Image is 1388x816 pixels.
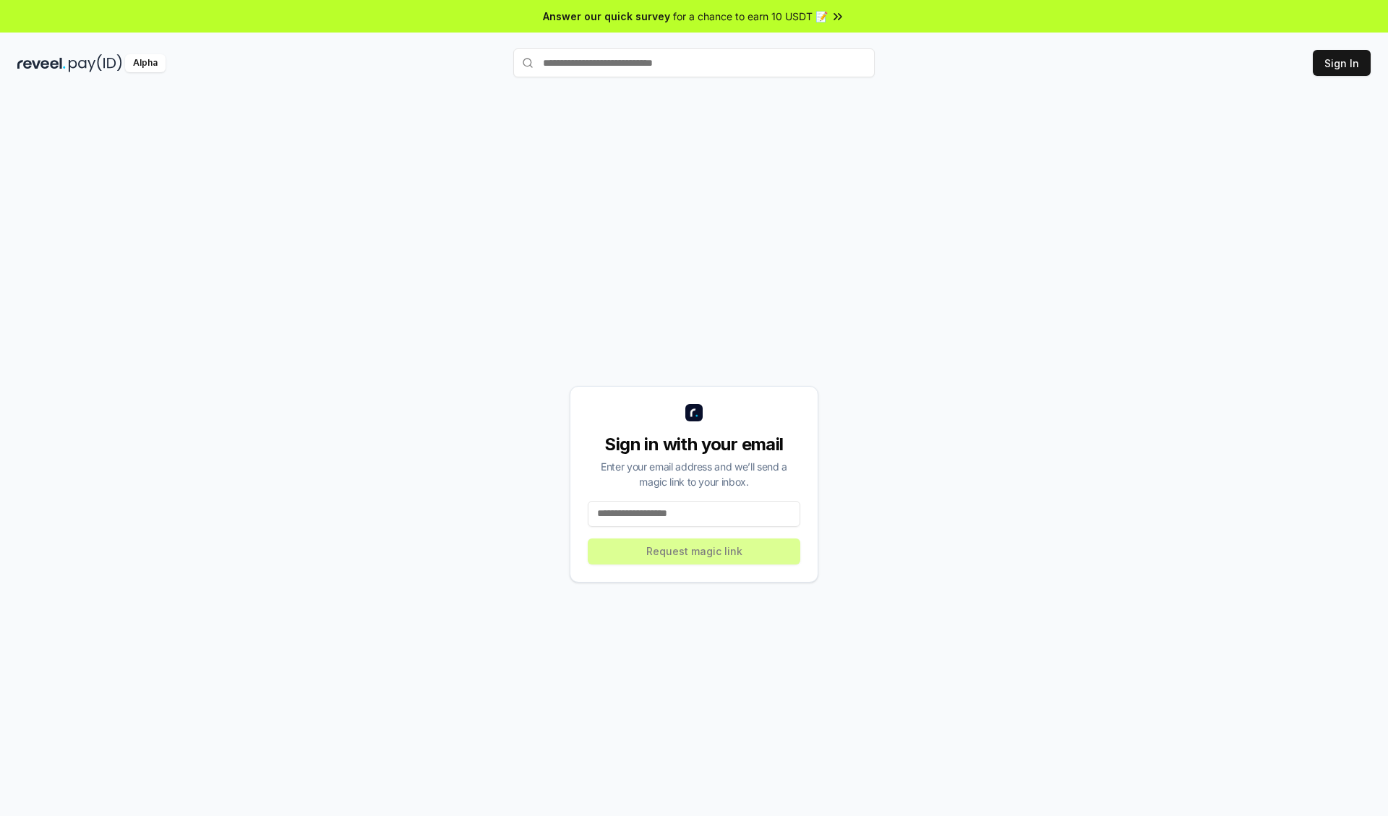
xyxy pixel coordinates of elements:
div: Enter your email address and we’ll send a magic link to your inbox. [588,459,800,489]
img: logo_small [685,404,703,421]
span: for a chance to earn 10 USDT 📝 [673,9,828,24]
button: Sign In [1313,50,1371,76]
div: Alpha [125,54,166,72]
div: Sign in with your email [588,433,800,456]
img: reveel_dark [17,54,66,72]
img: pay_id [69,54,122,72]
span: Answer our quick survey [543,9,670,24]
